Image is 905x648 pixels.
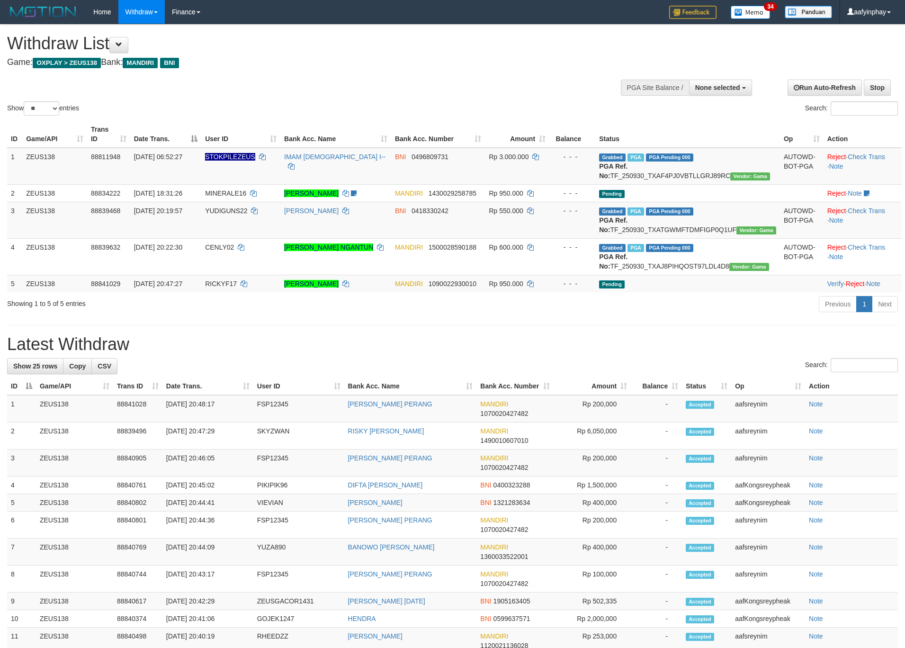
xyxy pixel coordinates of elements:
[7,202,22,238] td: 3
[36,378,113,395] th: Game/API: activate to sort column ascending
[695,84,740,91] span: None selected
[113,539,162,566] td: 88840769
[162,423,253,450] td: [DATE] 20:47:29
[829,216,843,224] a: Note
[780,148,824,185] td: AUTOWD-BOT-PGA
[7,610,36,628] td: 10
[348,632,403,640] a: [PERSON_NAME]
[7,295,370,308] div: Showing 1 to 5 of 5 entries
[780,238,824,275] td: AUTOWD-BOT-PGA
[113,494,162,512] td: 88840802
[480,516,508,524] span: MANDIRI
[686,401,714,409] span: Accepted
[731,494,805,512] td: aafKongsreypheak
[686,499,714,507] span: Accepted
[599,253,627,270] b: PGA Ref. No:
[554,512,631,539] td: Rp 200,000
[205,280,237,288] span: RICKYF17
[253,423,344,450] td: SKYZWAN
[162,539,253,566] td: [DATE] 20:44:09
[731,6,771,19] img: Button%20Memo.svg
[253,378,344,395] th: User ID: activate to sort column ascending
[621,80,689,96] div: PGA Site Balance /
[348,454,432,462] a: [PERSON_NAME] PERANG
[686,428,714,436] span: Accepted
[493,481,530,489] span: Copy 0400323288 to clipboard
[98,362,111,370] span: CSV
[731,423,805,450] td: aafsreynim
[631,610,682,628] td: -
[480,553,528,560] span: Copy 1360033522001 to clipboard
[395,280,423,288] span: MANDIRI
[348,481,423,489] a: DIFTA [PERSON_NAME]
[7,101,79,116] label: Show entries
[36,450,113,477] td: ZEUS138
[33,58,101,68] span: OXPLAY > ZEUS138
[205,207,247,215] span: YUDIGUNS22
[554,566,631,593] td: Rp 100,000
[631,477,682,494] td: -
[253,610,344,628] td: GOJEK1247
[864,80,891,96] a: Stop
[827,189,846,197] a: Reject
[686,571,714,579] span: Accepted
[731,395,805,423] td: aafsreynim
[134,280,182,288] span: [DATE] 20:47:27
[7,423,36,450] td: 2
[7,358,63,374] a: Show 25 rows
[36,566,113,593] td: ZEUS138
[348,499,403,506] a: [PERSON_NAME]
[7,566,36,593] td: 8
[848,189,862,197] a: Note
[7,121,22,148] th: ID
[599,162,627,180] b: PGA Ref. No:
[489,189,523,197] span: Rp 950.000
[7,148,22,185] td: 1
[686,633,714,641] span: Accepted
[253,566,344,593] td: FSP12345
[7,275,22,292] td: 5
[731,477,805,494] td: aafKongsreypheak
[731,593,805,610] td: aafKongsreypheak
[669,6,717,19] img: Feedback.jpg
[631,450,682,477] td: -
[809,597,823,605] a: Note
[599,280,625,288] span: Pending
[549,121,595,148] th: Balance
[686,615,714,623] span: Accepted
[253,512,344,539] td: FSP12345
[284,243,373,251] a: [PERSON_NAME] NGANTUN
[22,148,87,185] td: ZEUS138
[686,517,714,525] span: Accepted
[480,454,508,462] span: MANDIRI
[846,280,865,288] a: Reject
[554,378,631,395] th: Amount: activate to sort column ascending
[480,526,528,533] span: Copy 1070020427482 to clipboard
[7,5,79,19] img: MOTION_logo.png
[553,152,591,162] div: - - -
[480,464,528,471] span: Copy 1070020427482 to clipboard
[22,238,87,275] td: ZEUS138
[344,378,477,395] th: Bank Acc. Name: activate to sort column ascending
[809,570,823,578] a: Note
[7,494,36,512] td: 5
[36,593,113,610] td: ZEUS138
[205,153,255,161] span: Nama rekening ada tanda titik/strip, harap diedit
[91,280,120,288] span: 88841029
[113,450,162,477] td: 88840905
[348,543,435,551] a: BANOWO [PERSON_NAME]
[856,296,872,312] a: 1
[113,423,162,450] td: 88839496
[63,358,92,374] a: Copy
[646,153,693,162] span: PGA Pending
[554,539,631,566] td: Rp 400,000
[113,566,162,593] td: 88840744
[113,610,162,628] td: 88840374
[631,593,682,610] td: -
[595,121,780,148] th: Status
[205,189,246,197] span: MINERALE16
[627,244,644,252] span: Marked by aafchomsokheang
[788,80,862,96] a: Run Auto-Refresh
[22,121,87,148] th: Game/API: activate to sort column ascending
[809,499,823,506] a: Note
